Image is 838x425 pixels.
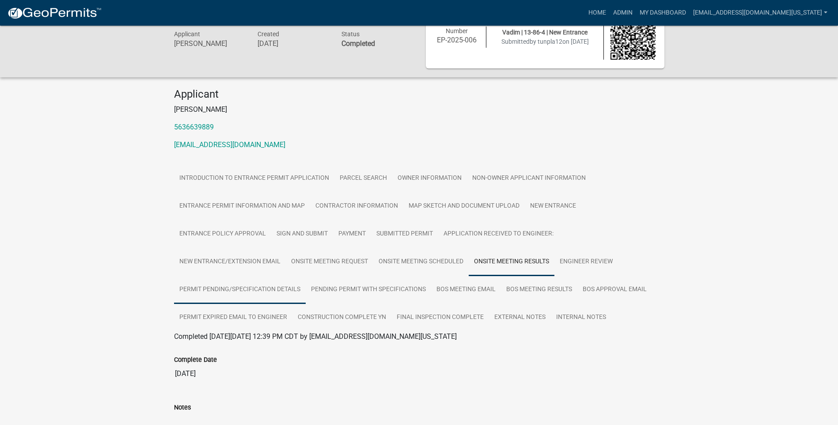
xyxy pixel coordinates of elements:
[286,248,373,276] a: Onsite Meeting Request
[174,104,664,115] p: [PERSON_NAME]
[258,39,328,48] h6: [DATE]
[334,164,392,193] a: Parcel search
[271,220,333,248] a: Sign and Submit
[310,192,403,220] a: Contractor Information
[174,39,245,48] h6: [PERSON_NAME]
[371,220,438,248] a: Submitted Permit
[174,192,310,220] a: Entrance Permit Information and Map
[174,140,285,149] a: [EMAIL_ADDRESS][DOMAIN_NAME]
[391,304,489,332] a: Final Inspection Complete
[501,38,589,45] span: Submitted on [DATE]
[577,276,652,304] a: BOS Approval Email
[636,4,690,21] a: My Dashboard
[392,164,467,193] a: Owner Information
[174,30,200,38] span: Applicant
[530,38,562,45] span: by tunpla12
[174,405,191,411] label: Notes
[489,304,551,332] a: External Notes
[258,30,279,38] span: Created
[435,36,480,44] h6: EP-2025-006
[469,248,554,276] a: Onsite Meeting Results
[174,357,217,363] label: Complete Date
[174,164,334,193] a: Introduction to Entrance Permit Application
[174,123,214,131] a: 5636639889
[501,276,577,304] a: BOS Meeting Results
[174,220,271,248] a: Entrance Policy Approval
[502,29,588,36] span: Vadim | 13-86-4 | New Entrance
[525,192,581,220] a: New Entrance
[292,304,391,332] a: Construction Complete YN
[585,4,610,21] a: Home
[174,332,457,341] span: Completed [DATE][DATE] 12:39 PM CDT by [EMAIL_ADDRESS][DOMAIN_NAME][US_STATE]
[446,27,468,34] span: Number
[174,276,306,304] a: Permit Pending/Specification Details
[174,88,664,101] h4: Applicant
[431,276,501,304] a: BOS Meeting Email
[373,248,469,276] a: Onsite Meeting Scheduled
[610,4,636,21] a: Admin
[610,15,656,60] img: QR code
[403,192,525,220] a: Map Sketch and Document Upload
[690,4,831,21] a: [EMAIL_ADDRESS][DOMAIN_NAME][US_STATE]
[341,30,360,38] span: Status
[341,39,375,48] strong: Completed
[438,220,559,248] a: Application Received to Engineer:
[551,304,611,332] a: Internal Notes
[554,248,618,276] a: Engineer Review
[333,220,371,248] a: Payment
[306,276,431,304] a: Pending Permit with Specifications
[174,248,286,276] a: New Entrance/Extension Email
[174,304,292,332] a: Permit Expired Email to Engineer
[467,164,591,193] a: Non-Owner Applicant Information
